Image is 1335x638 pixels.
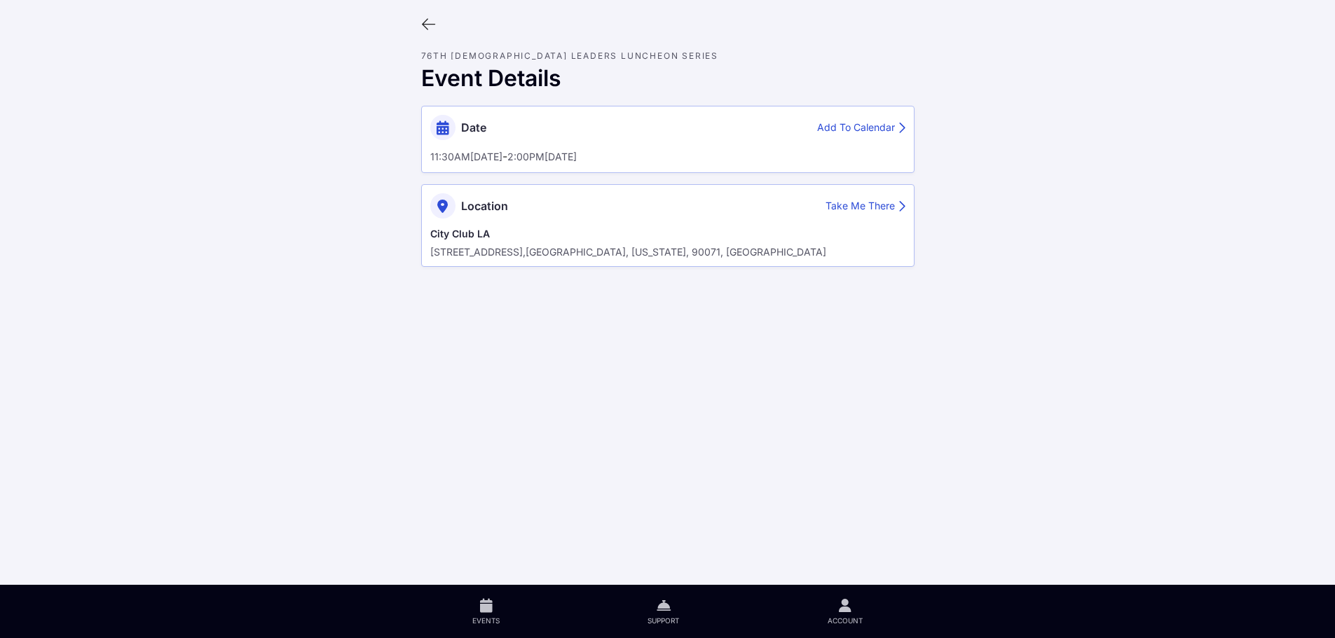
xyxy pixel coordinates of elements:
div: - [430,148,905,164]
span: Support [648,616,679,625]
div: Take Me There [826,199,905,214]
span: Location [461,199,508,213]
span: Account [828,616,863,625]
a: Support [574,585,753,638]
a: Account [753,585,936,638]
div: [STREET_ADDRESS], [GEOGRAPHIC_DATA], [US_STATE], 90071, [GEOGRAPHIC_DATA] [430,247,905,258]
div: 11:30AM[DATE] [430,151,502,162]
span: Date [461,120,486,134]
div: 2:00PM[DATE] [507,151,577,162]
div: Add To Calendar [817,120,905,135]
div: 76th [DEMOGRAPHIC_DATA] Leaders Luncheon Series [421,52,915,60]
div: City Club LA [430,227,905,241]
span: Events [472,616,500,625]
a: Events [399,585,574,638]
div: Event Details [421,65,915,92]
